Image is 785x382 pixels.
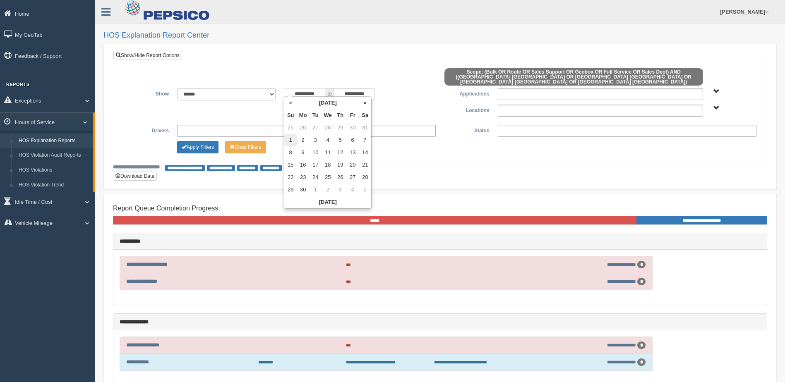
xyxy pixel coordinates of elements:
[334,184,346,196] td: 3
[103,31,777,40] h2: HOS Explanation Report Center
[284,134,297,146] td: 1
[346,122,359,134] td: 30
[309,134,322,146] td: 3
[346,146,359,159] td: 13
[359,146,371,159] td: 14
[309,146,322,159] td: 10
[334,159,346,171] td: 19
[322,171,334,184] td: 25
[346,184,359,196] td: 4
[334,146,346,159] td: 12
[309,171,322,184] td: 24
[15,134,93,148] a: HOS Explanation Reports
[334,134,346,146] td: 5
[297,171,309,184] td: 23
[440,88,493,98] label: Applications
[309,159,322,171] td: 17
[346,159,359,171] td: 20
[309,122,322,134] td: 27
[309,184,322,196] td: 1
[120,88,173,98] label: Show
[284,109,297,122] th: Su
[15,148,93,163] a: HOS Violation Audit Reports
[297,109,309,122] th: Mo
[113,172,157,181] button: Download Data
[15,163,93,178] a: HOS Violations
[15,178,93,193] a: HOS Violation Trend
[334,122,346,134] td: 29
[359,159,371,171] td: 21
[359,109,371,122] th: Sa
[284,196,371,208] th: [DATE]
[297,159,309,171] td: 16
[225,141,266,153] button: Change Filter Options
[297,134,309,146] td: 2
[322,146,334,159] td: 11
[346,134,359,146] td: 6
[359,134,371,146] td: 7
[297,146,309,159] td: 9
[444,68,703,86] span: Scope: (Bulk OR Route OR Sales Support OR Geobox OR Full Service OR Sales Dept) AND ([GEOGRAPHIC_...
[284,146,297,159] td: 8
[177,141,218,153] button: Change Filter Options
[322,122,334,134] td: 28
[322,134,334,146] td: 4
[309,109,322,122] th: Tu
[284,122,297,134] td: 25
[359,122,371,134] td: 31
[120,125,173,135] label: Drivers
[284,97,297,109] th: «
[297,122,309,134] td: 26
[334,109,346,122] th: Th
[297,184,309,196] td: 30
[284,171,297,184] td: 22
[359,171,371,184] td: 28
[325,88,334,100] span: to
[113,51,182,60] a: Show/Hide Report Options
[322,159,334,171] td: 18
[359,97,371,109] th: »
[346,109,359,122] th: Fr
[440,125,493,135] label: Status
[284,184,297,196] td: 29
[113,205,767,212] h4: Report Queue Completion Progress:
[334,171,346,184] td: 26
[322,184,334,196] td: 2
[346,171,359,184] td: 27
[284,159,297,171] td: 15
[322,109,334,122] th: We
[297,97,359,109] th: [DATE]
[440,105,494,115] label: Locations
[359,184,371,196] td: 5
